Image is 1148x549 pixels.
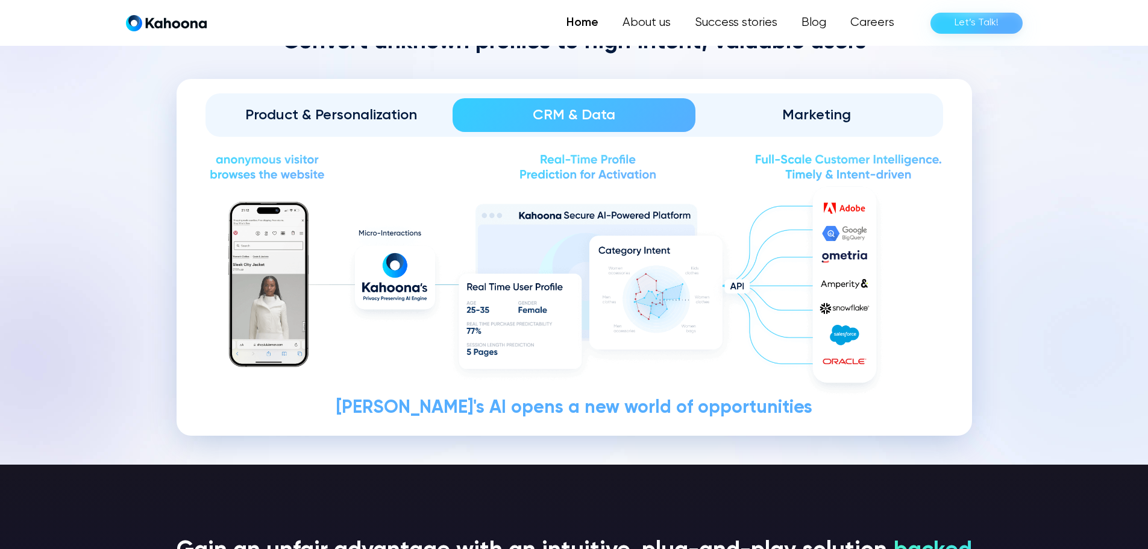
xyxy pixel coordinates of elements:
a: home [126,14,207,32]
a: Home [554,11,610,35]
div: Product & Personalization [227,105,436,125]
a: Careers [838,11,906,35]
a: Success stories [683,11,789,35]
a: About us [610,11,683,35]
a: Blog [789,11,838,35]
div: CRM & Data [469,105,679,125]
div: [PERSON_NAME]'s AI opens a new world of opportunities [205,399,943,418]
a: Let’s Talk! [930,13,1023,34]
div: Let’s Talk! [955,13,999,33]
div: Marketing [712,105,921,125]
